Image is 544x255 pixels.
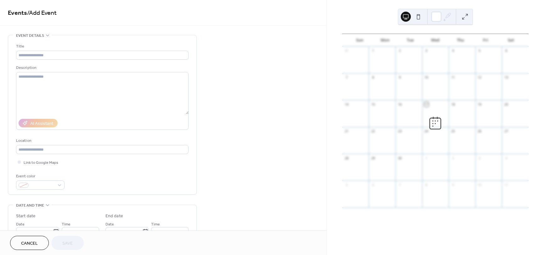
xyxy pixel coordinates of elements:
div: 19 [477,102,482,107]
div: 22 [371,129,375,134]
div: 12 [477,75,482,80]
div: 8 [371,75,375,80]
div: Sun [347,34,372,47]
div: 3 [424,48,429,53]
div: Description [16,64,187,71]
div: 27 [504,129,508,134]
div: 21 [344,129,349,134]
div: Tue [398,34,423,47]
span: / Add Event [27,7,57,19]
div: 10 [477,182,482,187]
div: 6 [504,48,508,53]
div: 18 [450,102,455,107]
div: 25 [450,129,455,134]
span: Date [16,221,25,228]
span: Date [105,221,114,228]
div: 31 [344,48,349,53]
div: Start date [16,213,36,219]
div: 14 [344,102,349,107]
div: 17 [424,102,429,107]
div: 4 [450,48,455,53]
button: Cancel [10,236,49,250]
div: 15 [371,102,375,107]
div: Location [16,137,187,144]
div: 23 [397,129,402,134]
div: Sat [498,34,524,47]
span: Event details [16,32,44,39]
div: 2 [450,156,455,160]
div: Event color [16,173,63,180]
div: Thu [448,34,473,47]
div: 11 [504,182,508,187]
span: Date and time [16,202,44,209]
div: 28 [344,156,349,160]
div: 9 [397,75,402,80]
span: Time [151,221,160,228]
div: 7 [344,75,349,80]
a: Events [8,7,27,19]
span: Link to Google Maps [24,159,58,166]
div: 13 [504,75,508,80]
div: 7 [397,182,402,187]
div: End date [105,213,123,219]
div: 30 [397,156,402,160]
div: 16 [397,102,402,107]
div: 26 [477,129,482,134]
div: 4 [504,156,508,160]
div: Mon [372,34,398,47]
div: 11 [450,75,455,80]
div: Wed [423,34,448,47]
div: Fri [473,34,498,47]
div: 5 [344,182,349,187]
div: 6 [371,182,375,187]
span: Cancel [21,240,38,247]
div: 20 [504,102,508,107]
span: Time [62,221,71,228]
div: 1 [371,48,375,53]
div: Title [16,43,187,50]
div: 3 [477,156,482,160]
div: 2 [397,48,402,53]
div: 8 [424,182,429,187]
div: 5 [477,48,482,53]
div: 10 [424,75,429,80]
div: 24 [424,129,429,134]
div: 29 [371,156,375,160]
div: 1 [424,156,429,160]
div: 9 [450,182,455,187]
